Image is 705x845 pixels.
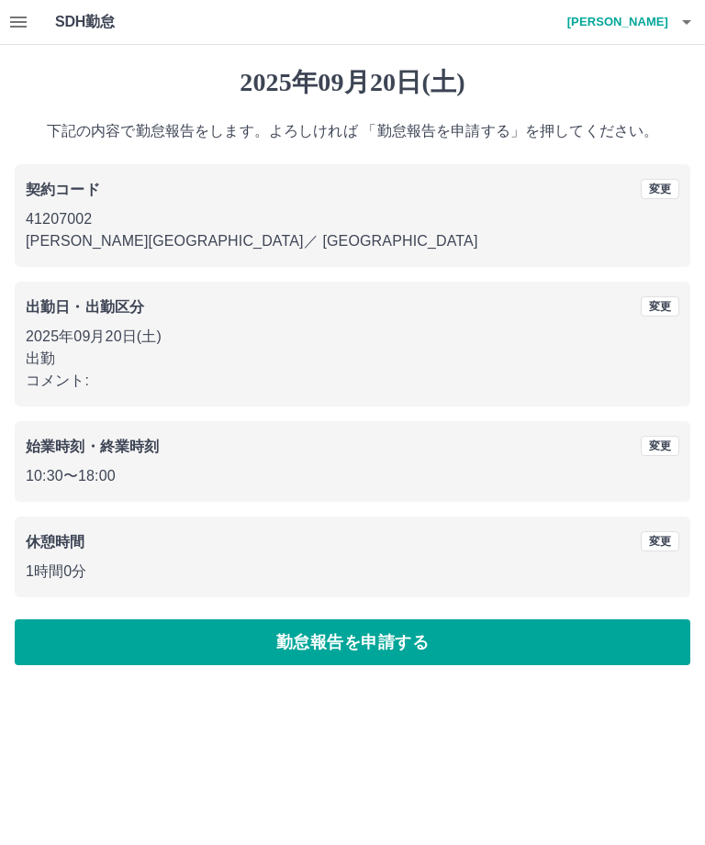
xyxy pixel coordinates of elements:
p: 下記の内容で勤怠報告をします。よろしければ 「勤怠報告を申請する」を押してください。 [15,120,690,142]
button: 勤怠報告を申請する [15,619,690,665]
b: 休憩時間 [26,534,85,550]
p: 41207002 [26,208,679,230]
p: 1時間0分 [26,561,679,583]
p: コメント: [26,370,679,392]
p: 2025年09月20日(土) [26,326,679,348]
p: 出勤 [26,348,679,370]
button: 変更 [641,179,679,199]
button: 変更 [641,296,679,317]
h1: 2025年09月20日(土) [15,67,690,98]
p: [PERSON_NAME][GEOGRAPHIC_DATA] ／ [GEOGRAPHIC_DATA] [26,230,679,252]
b: 始業時刻・終業時刻 [26,439,159,454]
b: 出勤日・出勤区分 [26,299,144,315]
p: 10:30 〜 18:00 [26,465,679,487]
button: 変更 [641,436,679,456]
b: 契約コード [26,182,100,197]
button: 変更 [641,531,679,551]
